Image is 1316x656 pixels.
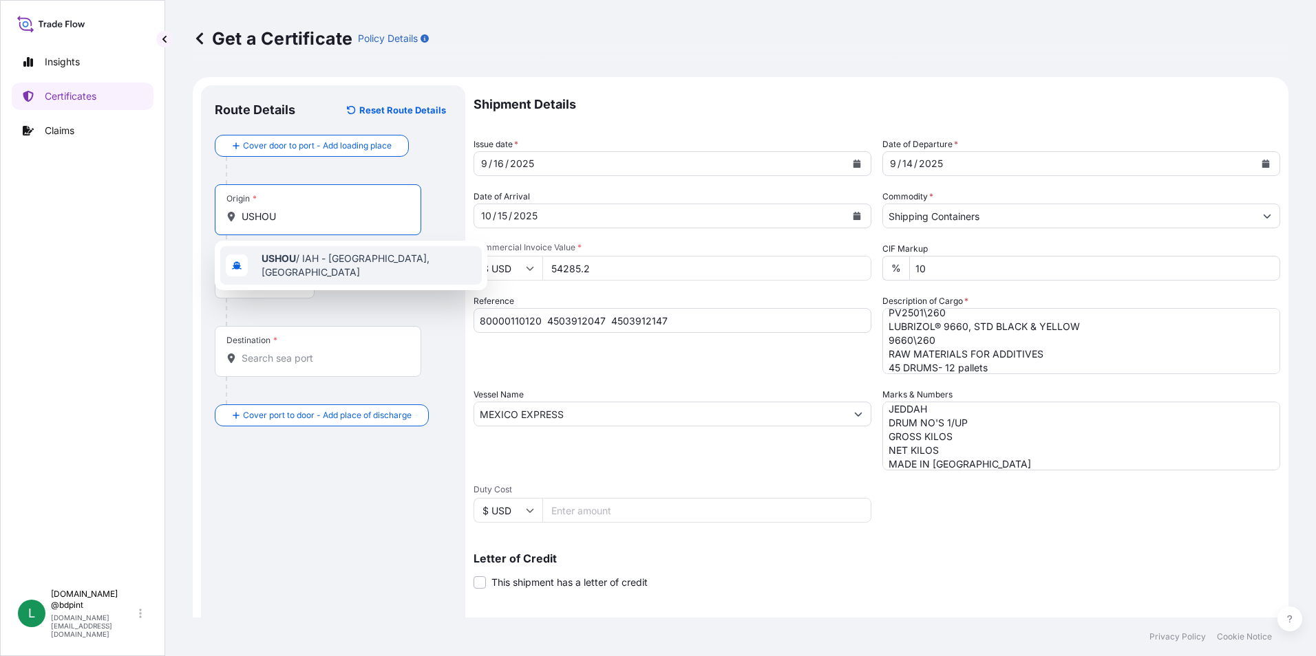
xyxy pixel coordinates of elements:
span: Commercial Invoice Value [474,242,871,253]
div: year, [509,155,535,172]
div: / [493,208,496,224]
div: Destination [226,335,277,346]
div: day, [492,155,505,172]
label: Commodity [882,190,933,204]
input: Enter amount [542,498,871,523]
button: Calendar [846,205,868,227]
p: Privacy Policy [1149,631,1206,642]
input: Enter percentage between 0 and 24% [909,256,1280,281]
input: Enter booking reference [474,308,871,333]
div: Show suggestions [215,241,487,290]
div: month, [480,208,493,224]
div: / [489,155,492,172]
label: Description of Cargo [882,294,968,308]
div: year, [917,155,944,172]
label: Vessel Name [474,388,524,402]
span: Date of Departure [882,138,958,151]
input: Destination [242,351,404,365]
span: This shipment has a letter of credit [491,576,648,589]
div: / [505,155,509,172]
p: [DOMAIN_NAME] @bdpint [51,589,136,611]
button: Select transport [215,274,315,298]
p: Shipment Details [474,85,1280,124]
div: / [914,155,917,172]
div: month, [480,155,489,172]
span: Date of Arrival [474,190,530,204]
input: Origin [242,210,404,223]
p: Insights [45,55,80,69]
span: Issue date [474,138,518,151]
p: Letter of Credit [474,553,1280,564]
p: Reset Route Details [359,103,446,117]
p: [DOMAIN_NAME][EMAIL_ADDRESS][DOMAIN_NAME] [51,613,136,638]
div: % [882,256,909,281]
button: Calendar [846,153,868,175]
button: Calendar [1255,153,1277,175]
span: Duty Cost [474,484,871,495]
div: day, [901,155,914,172]
div: / [898,155,901,172]
p: Claims [45,124,74,138]
span: Cover door to port - Add loading place [243,139,392,153]
p: Policy Details [358,32,418,45]
span: Cover port to door - Add place of discharge [243,408,412,422]
span: L [28,606,35,620]
b: USHOU [262,252,296,264]
input: Enter amount [542,256,871,281]
p: Cookie Notice [1217,631,1272,642]
button: Show suggestions [1255,204,1280,228]
div: day, [496,208,509,224]
button: Show suggestions [846,402,871,426]
div: / [509,208,512,224]
label: Marks & Numbers [882,388,953,402]
input: Type to search commodity [883,204,1255,228]
label: CIF Markup [882,242,928,256]
div: month, [889,155,898,172]
label: Reference [474,294,514,308]
span: / IAH - [GEOGRAPHIC_DATA], [GEOGRAPHIC_DATA] [262,252,476,279]
input: Type to search vessel name or IMO [474,402,846,426]
p: Route Details [215,102,295,118]
p: Get a Certificate [193,28,352,50]
div: Origin [226,193,257,204]
p: Certificates [45,89,96,103]
div: year, [512,208,539,224]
